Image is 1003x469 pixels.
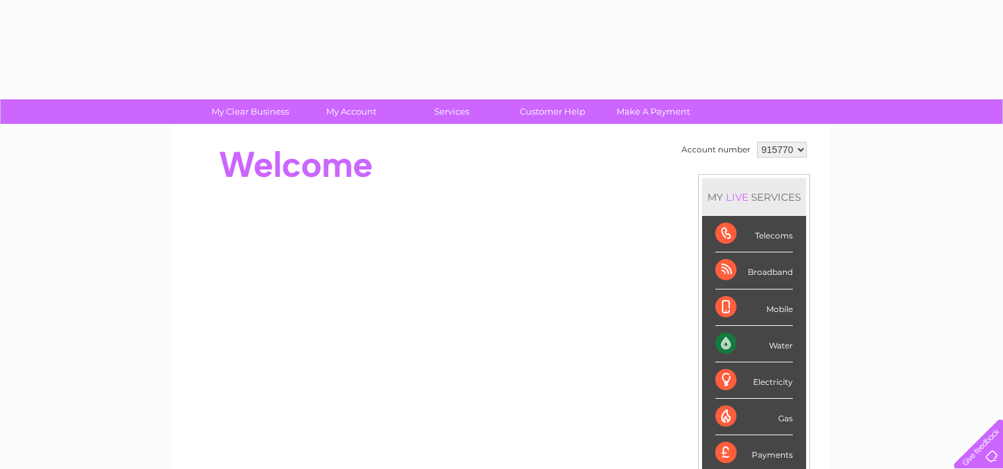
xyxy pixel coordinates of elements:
[715,289,793,326] div: Mobile
[715,399,793,435] div: Gas
[723,191,751,203] div: LIVE
[715,252,793,289] div: Broadband
[599,99,708,124] a: Make A Payment
[397,99,506,124] a: Services
[715,326,793,362] div: Water
[498,99,607,124] a: Customer Help
[715,362,793,399] div: Electricity
[678,138,754,161] td: Account number
[702,178,806,216] div: MY SERVICES
[296,99,406,124] a: My Account
[196,99,305,124] a: My Clear Business
[715,216,793,252] div: Telecoms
